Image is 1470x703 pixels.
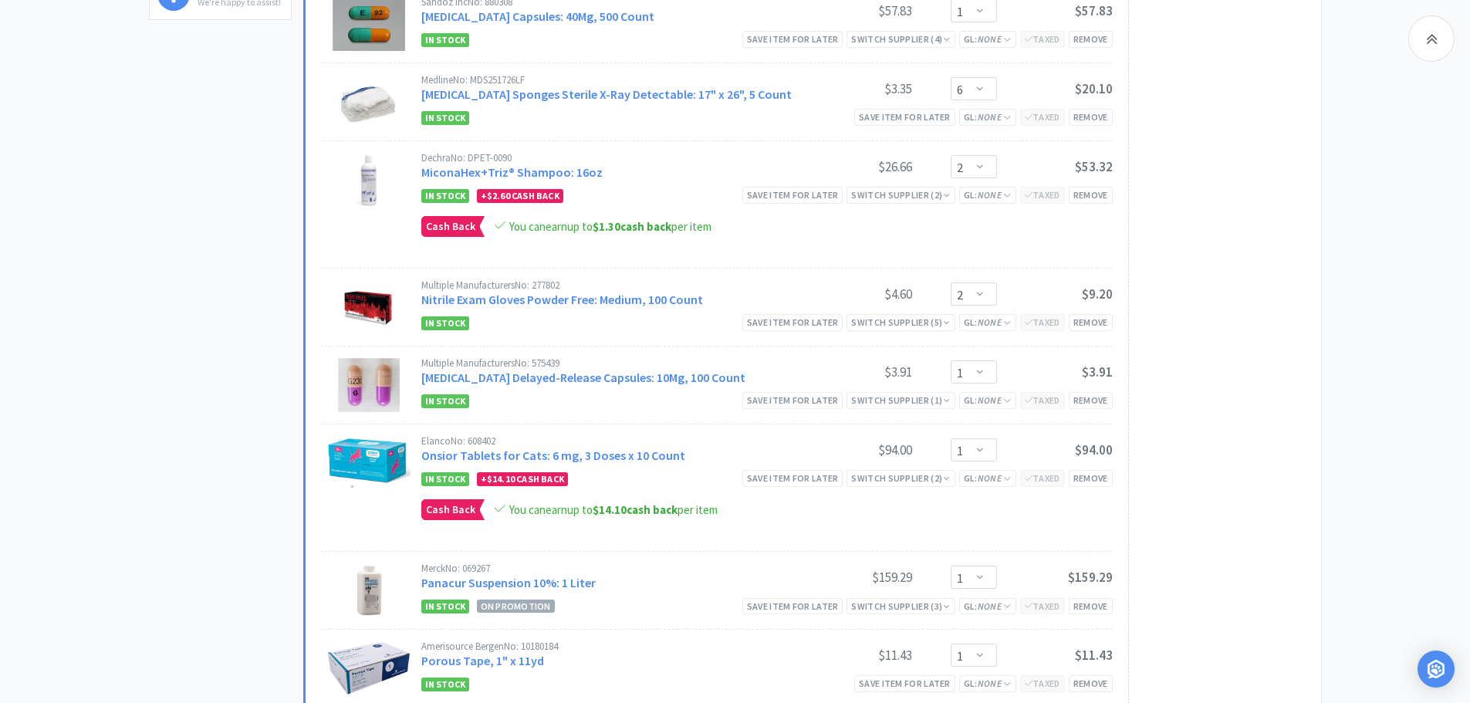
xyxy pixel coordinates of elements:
[796,285,912,303] div: $4.60
[421,316,469,330] span: In Stock
[1025,472,1060,484] span: Taxed
[593,219,620,234] span: $1.30
[854,109,955,125] div: Save item for later
[1069,109,1113,125] div: Remove
[1025,111,1060,123] span: Taxed
[327,436,411,490] img: 7f02e02dc30442ecb2e4384b6a47abab_149906.png
[421,33,469,47] span: In Stock
[421,86,792,102] a: [MEDICAL_DATA] Sponges Sterile X-Ray Detectable: 17" x 26", 5 Count
[978,600,1002,612] i: None
[1075,2,1113,19] span: $57.83
[978,316,1002,328] i: None
[477,189,563,203] div: + Cash Back
[964,189,1012,201] span: GL:
[1025,600,1060,612] span: Taxed
[978,394,1002,406] i: None
[742,31,843,47] div: Save item for later
[421,575,596,590] a: Panacur Suspension 10%: 1 Liter
[1025,678,1060,689] span: Taxed
[1075,80,1113,97] span: $20.10
[964,600,1012,612] span: GL:
[421,653,544,668] a: Porous Tape, 1" x 11yd
[509,502,718,517] span: You can earn up to per item
[964,111,1012,123] span: GL:
[1025,394,1060,406] span: Taxed
[1418,651,1455,688] div: Open Intercom Messenger
[1068,569,1113,586] span: $159.29
[851,471,950,485] div: Switch Supplier ( 2 )
[421,8,654,24] a: [MEDICAL_DATA] Capsules: 40Mg, 500 Count
[593,502,678,517] strong: cash back
[421,563,796,573] div: Merck No: 069267
[742,187,843,203] div: Save item for later
[327,641,411,695] img: 420f189827e343beae1095932f3085fb_328522.png
[342,280,396,334] img: 0ddd4809618a4873918de499cf63da67_216744.png
[796,568,912,586] div: $159.29
[851,32,950,46] div: Switch Supplier ( 4 )
[487,473,515,485] span: $14.10
[978,111,1002,123] i: None
[1069,675,1113,691] div: Remove
[1069,598,1113,614] div: Remove
[1069,314,1113,330] div: Remove
[978,472,1002,484] i: None
[978,33,1002,45] i: None
[477,472,568,486] div: + Cash Back
[851,188,950,202] div: Switch Supplier ( 2 )
[796,2,912,20] div: $57.83
[1069,392,1113,408] div: Remove
[1082,363,1113,380] span: $3.91
[1069,470,1113,486] div: Remove
[422,500,479,519] span: Cash Back
[421,370,745,385] a: [MEDICAL_DATA] Delayed-Release Capsules: 10Mg, 100 Count
[1025,33,1060,45] span: Taxed
[796,363,912,381] div: $3.91
[421,153,796,163] div: Dechra No: DPET-0090
[964,472,1012,484] span: GL:
[964,316,1012,328] span: GL:
[421,678,469,691] span: In Stock
[964,678,1012,689] span: GL:
[421,189,469,203] span: In Stock
[421,111,469,125] span: In Stock
[421,280,796,290] div: Multiple Manufacturers No: 277802
[509,219,711,234] span: You can earn up to per item
[338,358,400,412] img: 735ad73644834880ba14b5cf90ddc351_207067.png
[336,75,401,129] img: 323c7fb6f70f4f27919a24408faef9b7_170654.png
[1069,187,1113,203] div: Remove
[742,598,843,614] div: Save item for later
[347,563,390,617] img: d035c73eeba245bb9b1642840ebea74f_16237.png
[742,314,843,330] div: Save item for later
[1025,316,1060,328] span: Taxed
[356,153,382,207] img: a0c6e41b0bc541689dad7073bea87639_18041.png
[742,392,843,408] div: Save item for later
[796,79,912,98] div: $3.35
[796,157,912,176] div: $26.66
[978,189,1002,201] i: None
[796,646,912,664] div: $11.43
[1082,286,1113,302] span: $9.20
[851,393,950,407] div: Switch Supplier ( 1 )
[421,292,703,307] a: Nitrile Exam Gloves Powder Free: Medium, 100 Count
[421,394,469,408] span: In Stock
[477,600,555,613] span: On Promotion
[593,502,627,517] span: $14.10
[796,441,912,459] div: $94.00
[421,472,469,486] span: In Stock
[978,678,1002,689] i: None
[854,675,955,691] div: Save item for later
[1075,441,1113,458] span: $94.00
[421,75,796,85] div: Medline No: MDS251726LF
[1075,158,1113,175] span: $53.32
[487,190,510,201] span: $2.60
[421,358,796,368] div: Multiple Manufacturers No: 575439
[1075,647,1113,664] span: $11.43
[422,217,479,236] span: Cash Back
[964,394,1012,406] span: GL:
[421,641,796,651] div: Amerisource Bergen No: 10180184
[421,164,603,180] a: MiconaHex+Triz® Shampoo: 16oz
[421,600,469,613] span: In Stock
[851,599,950,613] div: Switch Supplier ( 3 )
[964,33,1012,45] span: GL:
[851,315,950,330] div: Switch Supplier ( 5 )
